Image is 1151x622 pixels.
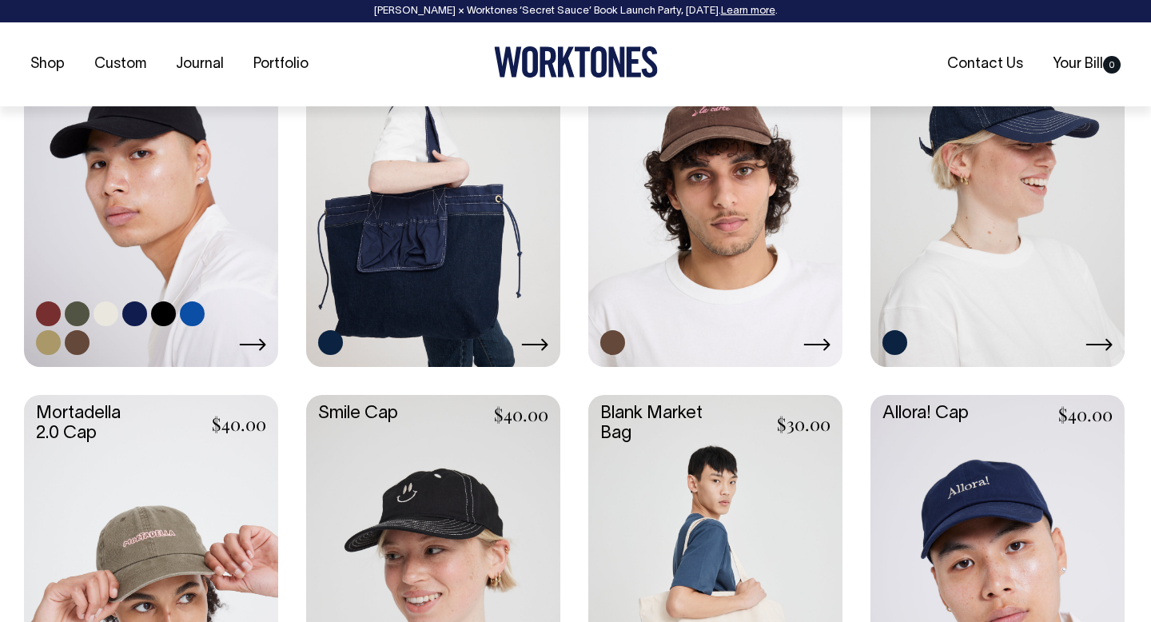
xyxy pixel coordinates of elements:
a: Contact Us [941,51,1030,78]
a: Custom [88,51,153,78]
a: Shop [24,51,71,78]
a: Portfolio [247,51,315,78]
a: Learn more [721,6,775,16]
a: Your Bill0 [1046,51,1127,78]
div: [PERSON_NAME] × Worktones ‘Secret Sauce’ Book Launch Party, [DATE]. . [16,6,1135,17]
a: Journal [169,51,230,78]
span: 0 [1103,56,1121,74]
